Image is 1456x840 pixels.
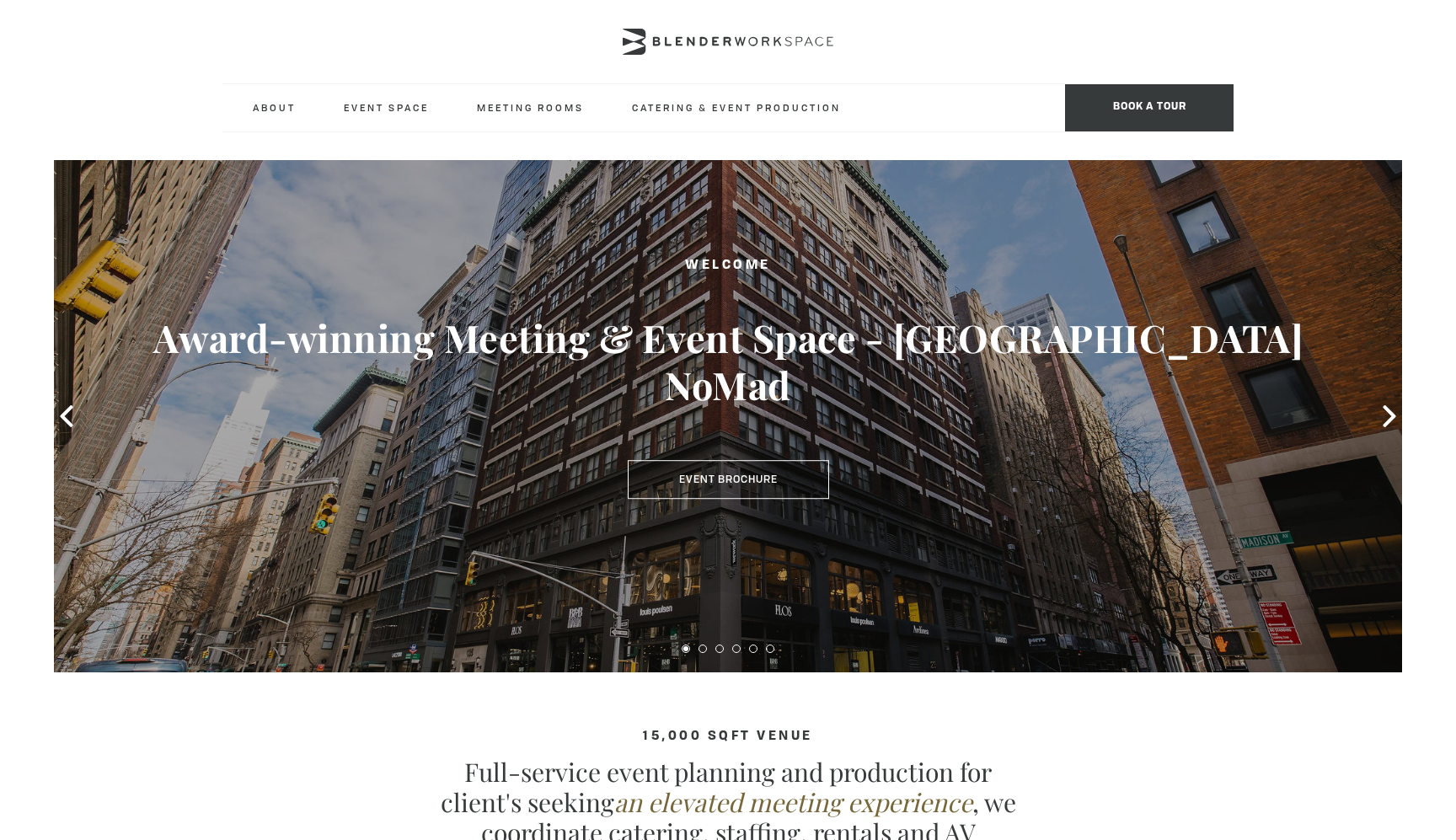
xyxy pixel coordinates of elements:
[614,785,972,819] em: an elevated meeting experience
[463,84,597,131] a: Meeting Rooms
[330,84,442,131] a: Event Space
[222,730,1234,744] h4: 15,000 sqft venue
[121,314,1335,409] h3: Award-winning Meeting & Event Space - [GEOGRAPHIC_DATA] NoMad
[239,84,309,131] a: About
[628,460,829,499] a: Event Brochure
[618,84,854,131] a: Catering & Event Production
[1065,84,1234,131] span: Book a tour
[121,255,1335,276] h2: Welcome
